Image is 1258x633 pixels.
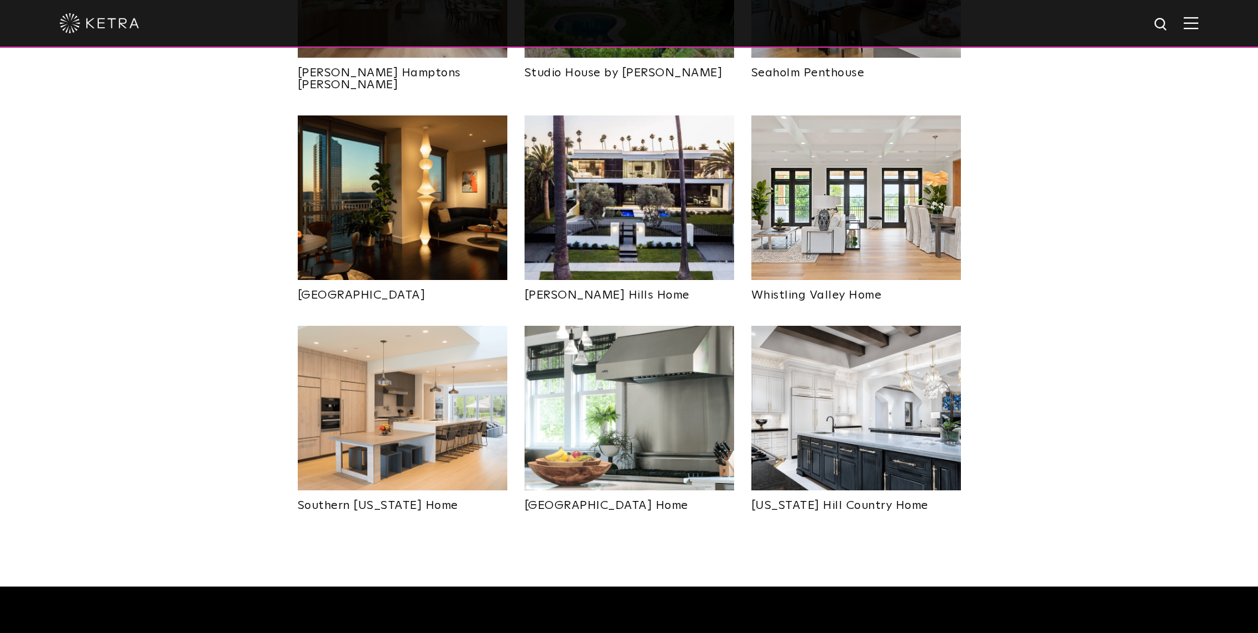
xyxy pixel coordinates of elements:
[298,115,507,280] img: New-Project-Page-hero-(3x)_0026_012-edit
[751,490,961,512] a: [US_STATE] Hill Country Home
[525,280,734,301] a: [PERSON_NAME] Hills Home
[525,326,734,490] img: New-Project-Page-hero-(3x)_0003_Southampton_Hero_DT
[1184,17,1198,29] img: Hamburger%20Nav.svg
[751,280,961,301] a: Whistling Valley Home
[298,326,507,490] img: New-Project-Page-hero-(3x)_0014_Ketra-12
[60,13,139,33] img: ketra-logo-2019-white
[525,58,734,79] a: Studio House by [PERSON_NAME]
[298,490,507,512] a: Southern [US_STATE] Home
[751,58,961,79] a: Seaholm Penthouse
[751,115,961,280] img: New-Project-Page-hero-(3x)_0022_9621-Whistling-Valley-Rd__010
[1153,17,1170,33] img: search icon
[298,280,507,301] a: [GEOGRAPHIC_DATA]
[751,326,961,490] img: New-Project-Page-hero-(3x)_0017_Elledge_Kitchen_PistonDesign
[525,490,734,512] a: [GEOGRAPHIC_DATA] Home
[525,115,734,280] img: beverly-hills-home-web-14
[298,58,507,91] a: [PERSON_NAME] Hamptons [PERSON_NAME]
